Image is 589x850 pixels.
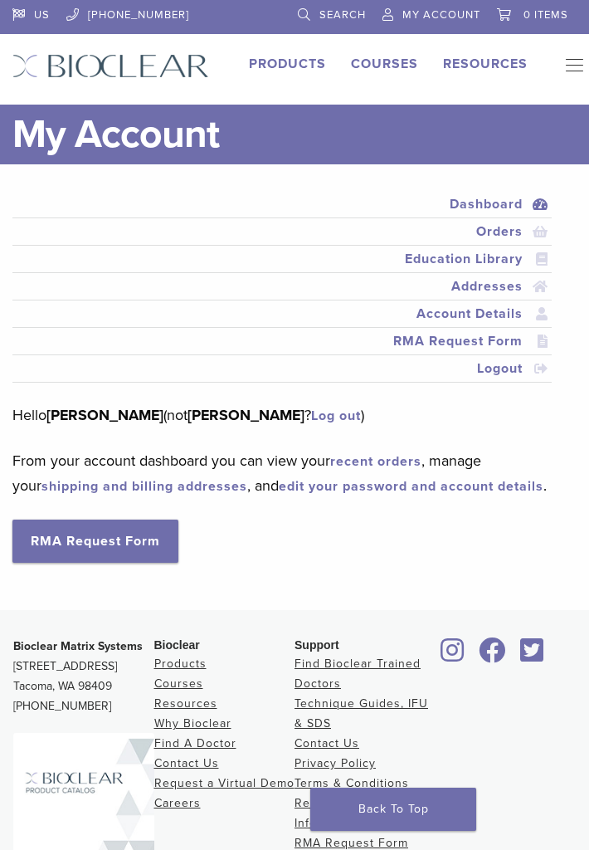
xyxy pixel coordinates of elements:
[523,8,568,22] span: 0 items
[154,776,294,790] a: Request a Virtual Demo
[16,331,548,351] a: RMA Request Form
[16,222,548,242] a: Orders
[515,647,550,664] a: Bioclear
[294,696,428,730] a: Technique Guides, IFU & SDS
[311,408,361,424] a: Log out
[279,478,543,495] a: edit your password and account details
[249,56,326,72] a: Products
[474,647,512,664] a: Bioclear
[552,54,577,85] nav: Primary Navigation
[187,406,304,424] strong: [PERSON_NAME]
[154,696,217,711] a: Resources
[12,448,552,498] p: From your account dashboard you can view your , manage your , and .
[12,54,209,78] img: Bioclear
[443,56,528,72] a: Resources
[13,639,143,653] strong: Bioclear Matrix Systems
[294,638,339,652] span: Support
[46,406,163,424] strong: [PERSON_NAME]
[310,788,476,831] a: Back To Top
[154,756,219,770] a: Contact Us
[16,276,548,296] a: Addresses
[154,638,200,652] span: Bioclear
[12,403,552,427] p: Hello (not ? )
[294,756,376,770] a: Privacy Policy
[294,836,408,850] a: RMA Request Form
[12,105,577,164] h1: My Account
[16,359,548,379] a: Logout
[154,736,236,750] a: Find A Doctor
[330,453,421,470] a: recent orders
[294,657,421,691] a: Find Bioclear Trained Doctors
[16,249,548,269] a: Education Library
[16,304,548,324] a: Account Details
[16,194,548,214] a: Dashboard
[13,637,154,716] p: [STREET_ADDRESS] Tacoma, WA 98409 [PHONE_NUMBER]
[154,796,201,810] a: Careers
[294,796,432,830] a: Return/Repair/Warranty Information
[41,478,247,495] a: shipping and billing addresses
[436,647,470,664] a: Bioclear
[12,191,552,383] nav: Account pages
[154,716,231,730] a: Why Bioclear
[154,657,207,671] a: Products
[12,520,178,563] a: RMA Request Form
[351,56,418,72] a: Courses
[294,736,359,750] a: Contact Us
[319,8,366,22] span: Search
[154,677,203,691] a: Courses
[294,776,409,790] a: Terms & Conditions
[402,8,480,22] span: My Account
